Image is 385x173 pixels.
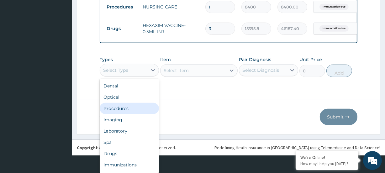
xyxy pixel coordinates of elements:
td: Procedures [103,1,140,13]
div: Immunizations [100,159,159,170]
span: Immunization due [319,4,349,10]
div: We're Online! [300,155,354,160]
p: How may I help you today? [300,161,354,166]
button: Submit [320,109,357,125]
div: Optical [100,92,159,103]
div: Drugs [100,148,159,159]
td: NURSING CARE [140,1,202,13]
td: HEXAXIM VACCINE-0.5ML-INJ [140,19,202,38]
td: Drugs [103,23,140,34]
strong: Copyright © 2017 . [77,145,140,150]
span: Immunization due [319,25,349,32]
label: Types [100,57,113,62]
div: Spa [100,137,159,148]
label: Item [160,56,171,63]
div: Dental [100,80,159,92]
footer: All rights reserved. [72,139,385,155]
div: Laboratory [100,125,159,137]
div: Select Type [103,67,128,73]
label: Unit Price [299,56,322,63]
div: Imaging [100,114,159,125]
label: Pair Diagnosis [239,56,271,63]
div: Select Diagnosis [242,67,279,73]
button: Add [326,65,352,77]
div: Redefining Heath Insurance in [GEOGRAPHIC_DATA] using Telemedicine and Data Science! [214,144,380,151]
div: Procedures [100,103,159,114]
